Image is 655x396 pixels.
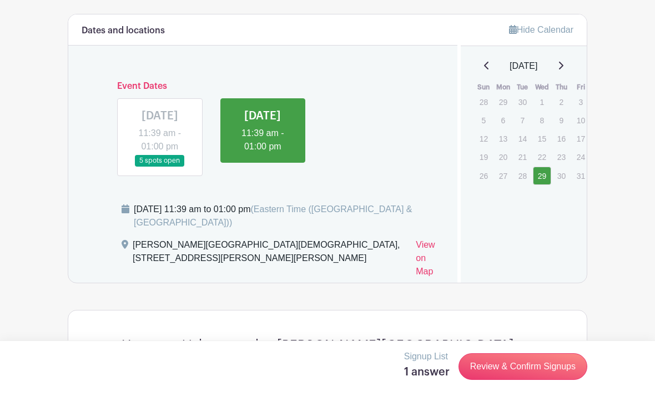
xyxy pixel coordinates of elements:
p: 3 [572,93,590,111]
th: Mon [493,82,513,93]
th: Tue [513,82,532,93]
p: 16 [552,130,571,147]
h5: 1 answer [404,365,450,379]
p: 26 [475,167,493,184]
p: 2 [552,93,571,111]
div: [PERSON_NAME][GEOGRAPHIC_DATA][DEMOGRAPHIC_DATA], [STREET_ADDRESS][PERSON_NAME][PERSON_NAME] [133,238,407,283]
p: 22 [533,148,551,166]
th: Wed [532,82,552,93]
p: 14 [513,130,532,147]
p: 9 [552,112,571,129]
p: 13 [494,130,512,147]
h6: Dates and locations [82,26,165,36]
p: Signup List [404,350,450,363]
p: 1 [533,93,551,111]
p: 7 [513,112,532,129]
th: Sun [474,82,493,93]
a: Review & Confirm Signups [458,353,587,380]
p: 8 [533,112,551,129]
a: 29 [533,167,551,185]
span: (Eastern Time ([GEOGRAPHIC_DATA] & [GEOGRAPHIC_DATA])) [134,204,412,227]
div: [DATE] 11:39 am to 01:00 pm [134,203,444,229]
h4: Have you Volunteered at [PERSON_NAME][GEOGRAPHIC_DATA][DEMOGRAPHIC_DATA] before? [122,337,533,369]
p: 28 [475,93,493,111]
p: 10 [572,112,590,129]
p: 24 [572,148,590,166]
p: 12 [475,130,493,147]
p: 30 [513,93,532,111]
p: 21 [513,148,532,166]
p: 5 [475,112,493,129]
p: 31 [572,167,590,184]
th: Thu [552,82,571,93]
a: View on Map [416,238,444,283]
p: 28 [513,167,532,184]
th: Fri [571,82,591,93]
p: 30 [552,167,571,184]
p: 29 [494,93,512,111]
a: Hide Calendar [509,25,573,34]
p: 23 [552,148,571,166]
p: 19 [475,148,493,166]
p: 27 [494,167,512,184]
span: [DATE] [510,59,537,73]
p: 15 [533,130,551,147]
p: 20 [494,148,512,166]
p: 6 [494,112,512,129]
p: 17 [572,130,590,147]
h6: Event Dates [108,81,417,92]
